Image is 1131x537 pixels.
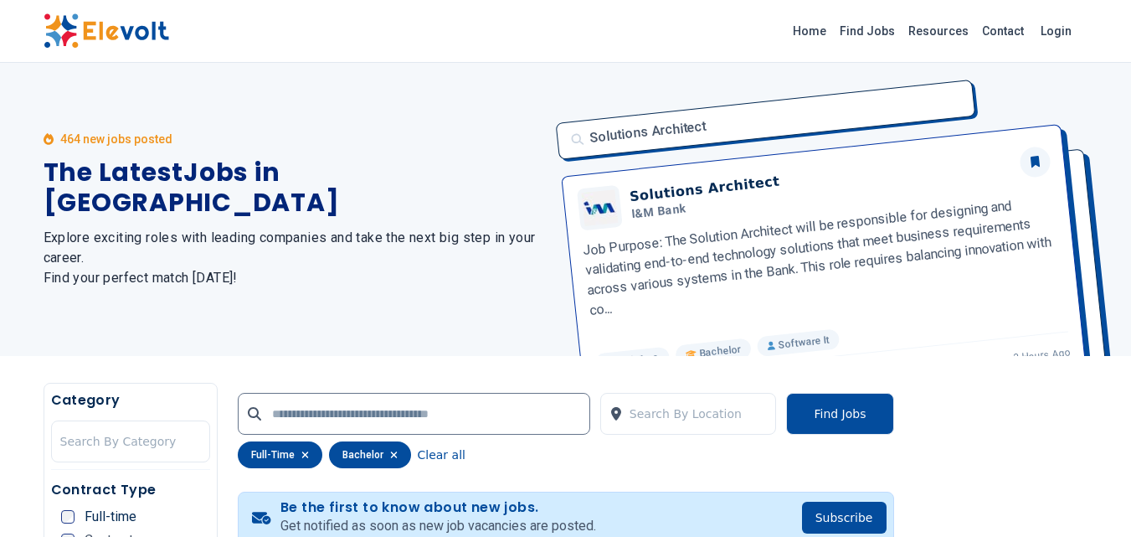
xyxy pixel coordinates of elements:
[802,502,887,534] button: Subscribe
[60,131,172,147] p: 464 new jobs posted
[61,510,75,524] input: Full-time
[85,510,136,524] span: Full-time
[1031,14,1082,48] a: Login
[1047,457,1131,537] iframe: Chat Widget
[44,157,546,218] h1: The Latest Jobs in [GEOGRAPHIC_DATA]
[44,13,169,49] img: Elevolt
[51,390,210,410] h5: Category
[280,499,596,516] h4: Be the first to know about new jobs.
[902,18,975,44] a: Resources
[975,18,1031,44] a: Contact
[280,516,596,536] p: Get notified as soon as new job vacancies are posted.
[44,228,546,288] h2: Explore exciting roles with leading companies and take the next big step in your career. Find you...
[51,480,210,500] h5: Contract Type
[833,18,902,44] a: Find Jobs
[418,441,465,468] button: Clear all
[238,441,322,468] div: full-time
[786,393,893,435] button: Find Jobs
[329,441,411,468] div: bachelor
[786,18,833,44] a: Home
